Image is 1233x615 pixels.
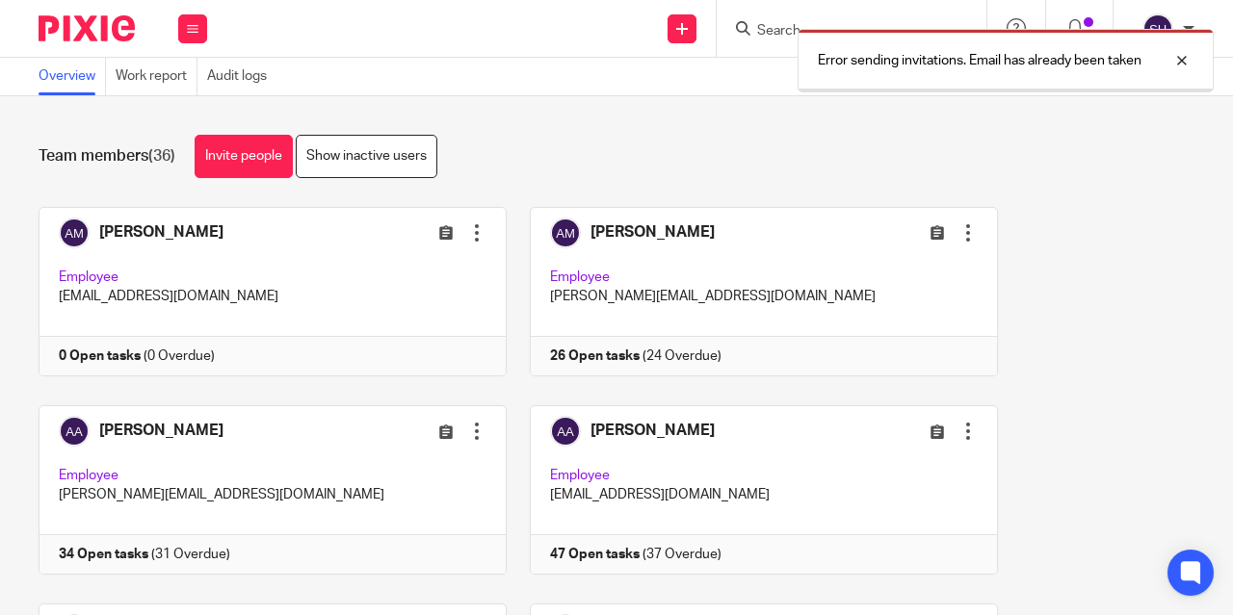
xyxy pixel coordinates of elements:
[39,146,175,167] h1: Team members
[116,58,197,95] a: Work report
[296,135,437,178] a: Show inactive users
[39,15,135,41] img: Pixie
[818,51,1141,70] p: Error sending invitations. Email has already been taken
[39,58,106,95] a: Overview
[195,135,293,178] a: Invite people
[1142,13,1173,44] img: svg%3E
[207,58,276,95] a: Audit logs
[148,148,175,164] span: (36)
